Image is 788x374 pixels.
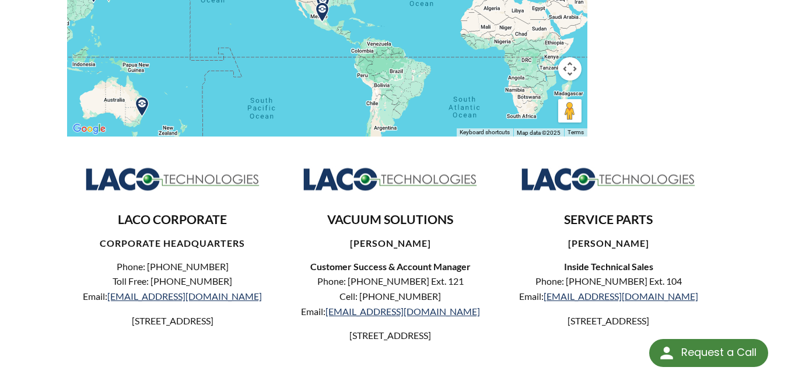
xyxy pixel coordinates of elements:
strong: CORPORATE HEADQUARTERS [100,237,245,249]
p: [STREET_ADDRESS] [76,313,269,328]
img: round button [657,344,676,362]
img: Logo_LACO-TECH_hi-res.jpg [85,167,260,192]
img: Google [70,121,108,137]
a: Open this area in Google Maps (opens a new window) [70,121,108,137]
h3: SERVICE PARTS [512,212,705,228]
button: Map camera controls [558,57,582,81]
h4: [PERSON_NAME] [512,237,705,250]
div: Request a Call [649,339,768,367]
button: Drag Pegman onto the map to open Street View [558,99,582,123]
p: [STREET_ADDRESS] [295,328,487,343]
a: [EMAIL_ADDRESS][DOMAIN_NAME] [325,306,480,317]
strong: [PERSON_NAME] [350,237,431,249]
p: Phone: [PHONE_NUMBER] Ext. 121 Cell: [PHONE_NUMBER] Email: [295,274,487,319]
img: Logo_LACO-TECH_hi-res.jpg [521,167,696,192]
span: Map data ©2025 [517,130,561,136]
strong: Customer Success & Account Manager [310,261,471,272]
img: Logo_LACO-TECH_hi-res.jpg [303,167,478,192]
button: Keyboard shortcuts [460,128,510,137]
div: Request a Call [681,339,757,366]
a: Terms (opens in new tab) [568,129,584,135]
p: Phone: [PHONE_NUMBER] Toll Free: [PHONE_NUMBER] Email: [76,259,269,304]
h3: VACUUM SOLUTIONS [295,212,487,228]
a: [EMAIL_ADDRESS][DOMAIN_NAME] [107,291,262,302]
p: Phone: [PHONE_NUMBER] Ext. 104 Email: [512,274,705,303]
h3: LACO CORPORATE [76,212,269,228]
strong: Inside Technical Sales [564,261,653,272]
a: [EMAIL_ADDRESS][DOMAIN_NAME] [544,291,698,302]
p: [STREET_ADDRESS] [512,313,705,328]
